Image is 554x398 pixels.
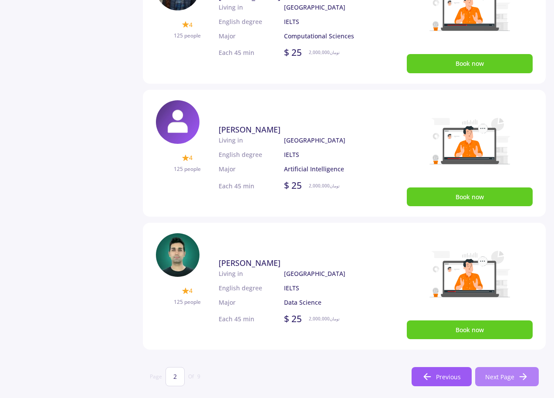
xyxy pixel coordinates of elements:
button: Book now [407,320,532,339]
p: English degree [219,17,284,26]
p: [GEOGRAPHIC_DATA] [284,3,375,12]
a: [PERSON_NAME] [219,257,376,269]
p: English degree [219,150,284,159]
a: [PERSON_NAME] [219,124,376,136]
span: Of [188,373,194,381]
span: Previous [436,372,461,381]
span: 125 people [174,165,201,173]
p: IELTS [284,283,375,293]
p: $ 25 [284,46,302,60]
p: Each 45 min [219,48,254,57]
p: 2,000,000 [309,49,340,56]
p: Living in [219,3,284,12]
span: 4 [189,20,193,29]
span: [PERSON_NAME] [219,258,280,268]
p: Artificial Intelligence [284,164,375,173]
p: Data Science [284,298,375,307]
p: 2,000,000 [309,316,340,322]
span: تومان [330,49,340,56]
p: English degree [219,283,284,293]
p: $ 25 [284,312,302,326]
span: 4 [189,286,193,295]
button: Book now [407,187,532,206]
p: Each 45 min [219,314,254,323]
p: Major [219,164,284,173]
span: تومان [330,316,340,322]
p: Major [219,298,284,307]
span: 9 [197,373,200,381]
p: 2,000,000 [309,183,340,189]
p: [GEOGRAPHIC_DATA] [284,136,375,145]
button: Next Page [475,367,539,386]
p: Living in [219,269,284,278]
p: [GEOGRAPHIC_DATA] [284,269,375,278]
span: [PERSON_NAME] [219,124,280,135]
span: تومان [330,183,340,189]
span: Next Page [485,372,514,381]
p: Each 45 min [219,181,254,190]
button: Previous [412,367,472,386]
span: 125 people [174,298,201,306]
span: 125 people [174,32,201,39]
span: Page [150,373,162,381]
span: 4 [189,153,193,162]
p: $ 25 [284,179,302,193]
p: IELTS [284,17,375,26]
p: Major [219,31,284,41]
p: Living in [219,136,284,145]
button: Book now [407,54,532,73]
p: IELTS [284,150,375,159]
p: Computational Sciences [284,31,375,41]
